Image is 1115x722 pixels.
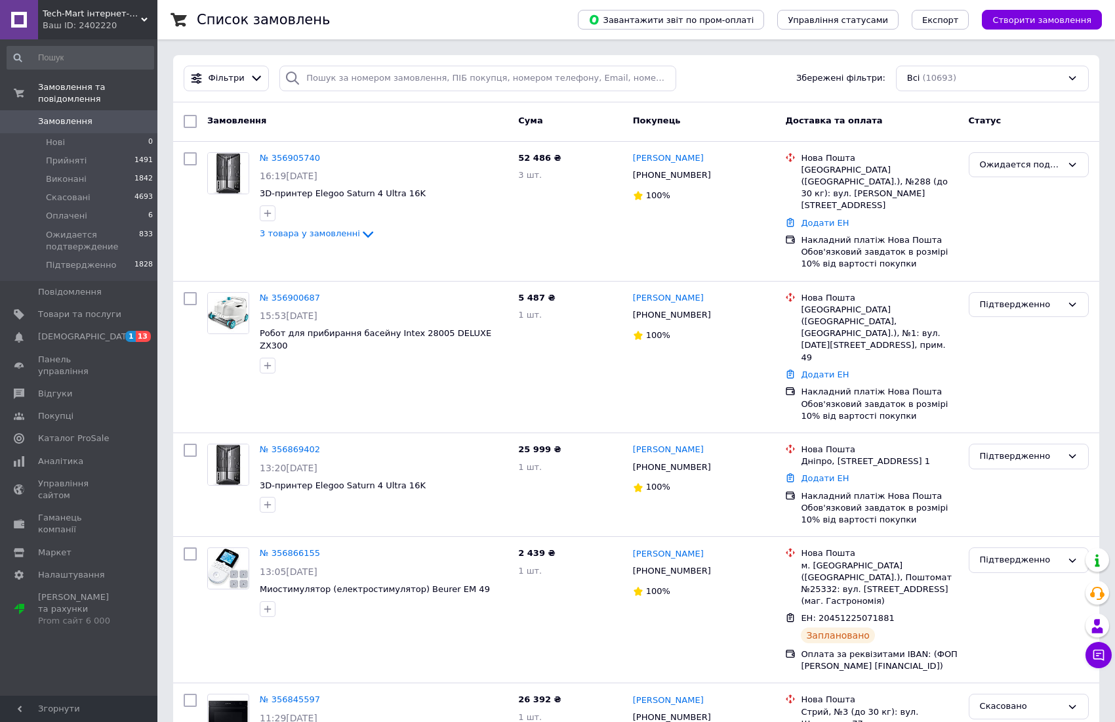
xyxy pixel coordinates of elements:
div: Підтвердженно [980,450,1062,463]
span: Замовлення та повідомлення [38,81,157,105]
a: [PERSON_NAME] [633,292,704,305]
div: Нова Пошта [801,547,958,559]
span: 1 шт. [518,462,542,472]
div: Ожидается подтверждение [980,158,1062,172]
a: 3D-принтер Elegoo Saturn 4 Ultra 16K [260,188,426,198]
a: [PERSON_NAME] [633,548,704,561]
button: Завантажити звіт по пром-оплаті [578,10,764,30]
span: 6 [148,210,153,222]
span: Покупець [633,116,681,125]
a: № 356905740 [260,153,320,163]
span: [PHONE_NUMBER] [633,462,711,472]
a: Фото товару [207,292,249,334]
span: Доставка та оплата [785,116,882,125]
span: Експорт [922,15,959,25]
span: 13:20[DATE] [260,463,317,473]
span: [PERSON_NAME] та рахунки [38,591,121,627]
div: Ваш ID: 2402220 [43,20,157,32]
span: 1 шт. [518,566,542,576]
div: Підтвердженно [980,553,1062,567]
span: ЕН: 20451225071881 [801,613,894,623]
div: [GEOGRAPHIC_DATA] ([GEOGRAPHIC_DATA].), №288 (до 30 кг): вул. [PERSON_NAME][STREET_ADDRESS] [801,164,958,212]
span: 2 439 ₴ [518,548,555,558]
span: 4693 [134,192,153,203]
a: № 356845597 [260,694,320,704]
span: 13:05[DATE] [260,566,317,577]
div: Prom сайт 6 000 [38,615,121,627]
span: 26 392 ₴ [518,694,561,704]
span: Оплачені [46,210,87,222]
img: Фото товару [208,153,249,194]
button: Створити замовлення [982,10,1102,30]
span: Товари та послуги [38,308,121,320]
button: Чат з покупцем [1085,642,1112,668]
div: Нова Пошта [801,152,958,164]
span: [PHONE_NUMBER] [633,310,711,320]
span: Фільтри [209,72,245,85]
a: [PERSON_NAME] [633,694,704,707]
a: Додати ЕН [801,473,849,483]
input: Пошук [7,46,154,70]
a: 3 товара у замовленні [260,228,376,238]
span: 100% [646,330,670,340]
div: Накладний платіж Нова Пошта Обов'язковий завдаток в розмірі 10% від вартості покупки [801,234,958,270]
span: Скасовані [46,192,91,203]
span: 1 шт. [518,310,542,320]
span: [DEMOGRAPHIC_DATA] [38,331,135,343]
span: 25 999 ₴ [518,444,561,454]
a: № 356866155 [260,548,320,558]
a: 3D-принтер Elegoo Saturn 4 Ultra 16K [260,480,426,490]
a: Миостимулятор (електростимулятор) Beurer EM 49 [260,584,490,594]
span: Повідомлення [38,286,102,298]
span: 3 товара у замовленні [260,229,360,239]
span: Налаштування [38,569,105,581]
img: Фото товару [208,549,249,589]
a: Створити замовлення [969,14,1102,24]
div: Нова Пошта [801,292,958,304]
span: Робот для прибирання басейну Intex 28005 DELUXE ZX300 [260,328,491,350]
span: 1491 [134,155,153,167]
span: 1842 [134,173,153,185]
span: Замовлення [38,116,92,127]
span: Завантажити звіт по пром-оплаті [588,14,754,26]
span: 5 487 ₴ [518,293,555,303]
div: [GEOGRAPHIC_DATA] ([GEOGRAPHIC_DATA], [GEOGRAPHIC_DATA].), №1: вул. [DATE][STREET_ADDRESS], прим. 49 [801,304,958,364]
span: Збережені фільтри: [796,72,885,85]
a: Фото товару [207,152,249,194]
span: Аналітика [38,456,83,467]
span: 15:53[DATE] [260,310,317,321]
a: [PERSON_NAME] [633,444,704,456]
input: Пошук за номером замовлення, ПІБ покупця, номером телефону, Email, номером накладної [279,66,676,91]
span: Відгуки [38,388,72,400]
span: Нові [46,137,65,148]
span: Управління сайтом [38,478,121,501]
button: Експорт [912,10,969,30]
span: Tech-Mart інтернет-магазин побутової техніки [43,8,141,20]
span: Всі [907,72,920,85]
span: 0 [148,137,153,148]
a: Додати ЕН [801,218,849,228]
span: 100% [646,190,670,200]
span: Покупці [38,410,73,422]
div: Накладний платіж Нова Пошта Обов'язковий завдаток в розмірі 10% від вартості покупки [801,386,958,422]
span: 52 486 ₴ [518,153,561,163]
span: Маркет [38,547,71,559]
span: Гаманець компанії [38,512,121,536]
div: Скасовано [980,700,1062,713]
span: 833 [139,229,153,253]
span: Каталог ProSale [38,433,109,444]
span: Cума [518,116,542,125]
button: Управління статусами [777,10,899,30]
a: № 356900687 [260,293,320,303]
div: Дніпро, [STREET_ADDRESS] 1 [801,456,958,467]
span: 1 [125,331,136,342]
span: Замовлення [207,116,266,125]
span: 3 шт. [518,170,542,180]
span: Виконані [46,173,87,185]
img: Фото товару [208,293,249,333]
span: Підтвердженно [46,259,117,271]
a: [PERSON_NAME] [633,152,704,165]
span: 1 шт. [518,712,542,722]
